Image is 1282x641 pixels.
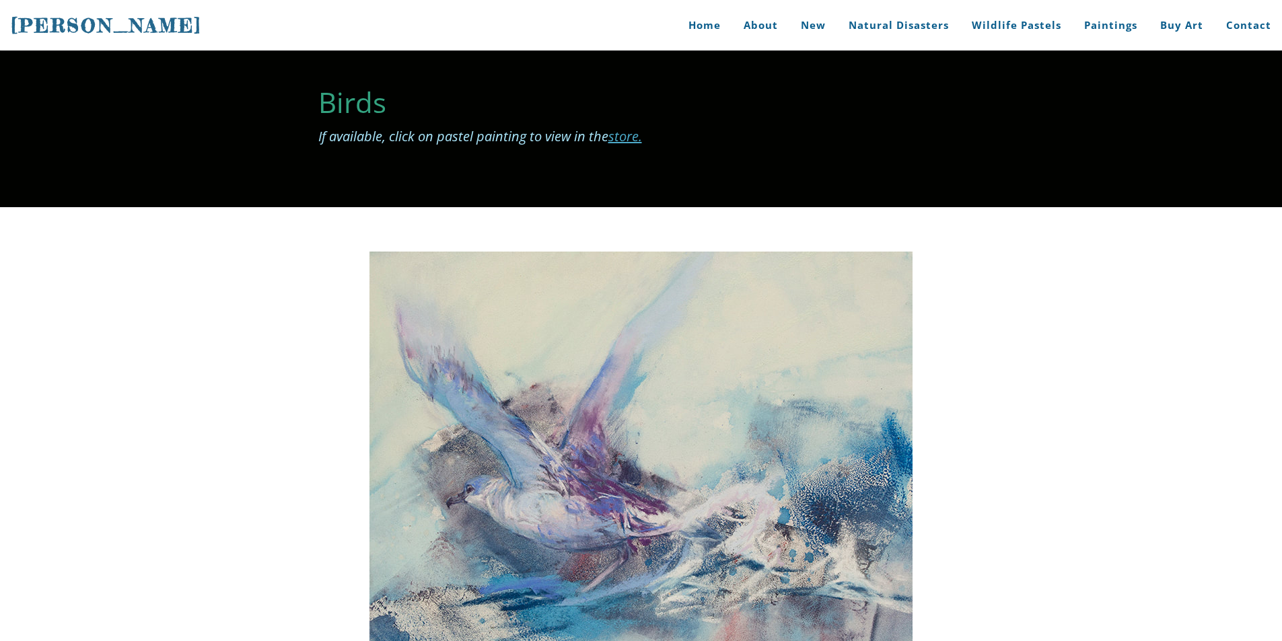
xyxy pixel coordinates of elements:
h2: Birds [318,88,964,116]
a: store. [608,127,642,145]
span: [PERSON_NAME] [11,14,202,37]
a: [PERSON_NAME] [11,13,202,38]
em: If available, click on pastel painting to view in the [318,127,642,145]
